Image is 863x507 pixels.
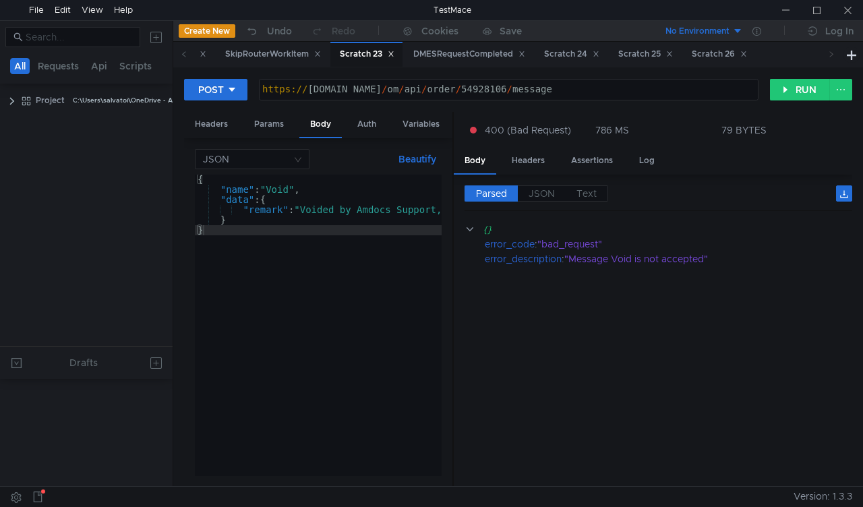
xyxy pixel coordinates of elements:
button: Redo [301,21,365,41]
div: 786 MS [595,124,629,136]
div: : [485,251,852,266]
div: Scratch 23 [340,47,394,61]
span: Parsed [476,187,507,200]
div: Scratch 25 [618,47,673,61]
div: Body [454,148,496,175]
div: DMESRequestCompleted [413,47,525,61]
div: Undo [267,23,292,39]
div: Variables [392,112,450,137]
div: SkipRouterWorkItem [225,47,321,61]
div: Headers [501,148,556,173]
div: Scratch 24 [544,47,599,61]
span: Text [576,187,597,200]
button: Scripts [115,58,156,74]
button: No Environment [649,20,743,42]
div: Scratch 26 [692,47,747,61]
div: Save [500,26,522,36]
div: Drafts [69,355,98,371]
span: 400 (Bad Request) [485,123,571,138]
div: {} [483,222,833,237]
span: JSON [529,187,555,200]
div: "Message Void is not accepted" [564,251,837,266]
div: No Environment [665,25,730,38]
button: Undo [235,21,301,41]
div: Auth [347,112,387,137]
button: POST [184,79,247,100]
div: 79 BYTES [721,124,767,136]
div: Assertions [560,148,624,173]
div: Params [243,112,295,137]
div: : [485,237,852,251]
div: Redo [332,23,355,39]
div: Project [36,90,65,111]
div: error_description [485,251,562,266]
div: "bad_request" [537,237,836,251]
div: Headers [184,112,239,137]
button: All [10,58,30,74]
button: Beautify [393,151,442,167]
button: RUN [770,79,830,100]
button: Create New [179,24,235,38]
div: Log [628,148,665,173]
div: Body [299,112,342,138]
button: Requests [34,58,83,74]
div: Cookies [421,23,458,39]
div: Log In [825,23,854,39]
div: C:\Users\salvatoi\OneDrive - AMDOCS\Backup Folders\Documents\testmace\Project [73,90,346,111]
div: error_code [485,237,535,251]
div: POST [198,82,224,97]
button: Api [87,58,111,74]
span: Version: 1.3.3 [794,487,852,506]
input: Search... [26,30,132,44]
